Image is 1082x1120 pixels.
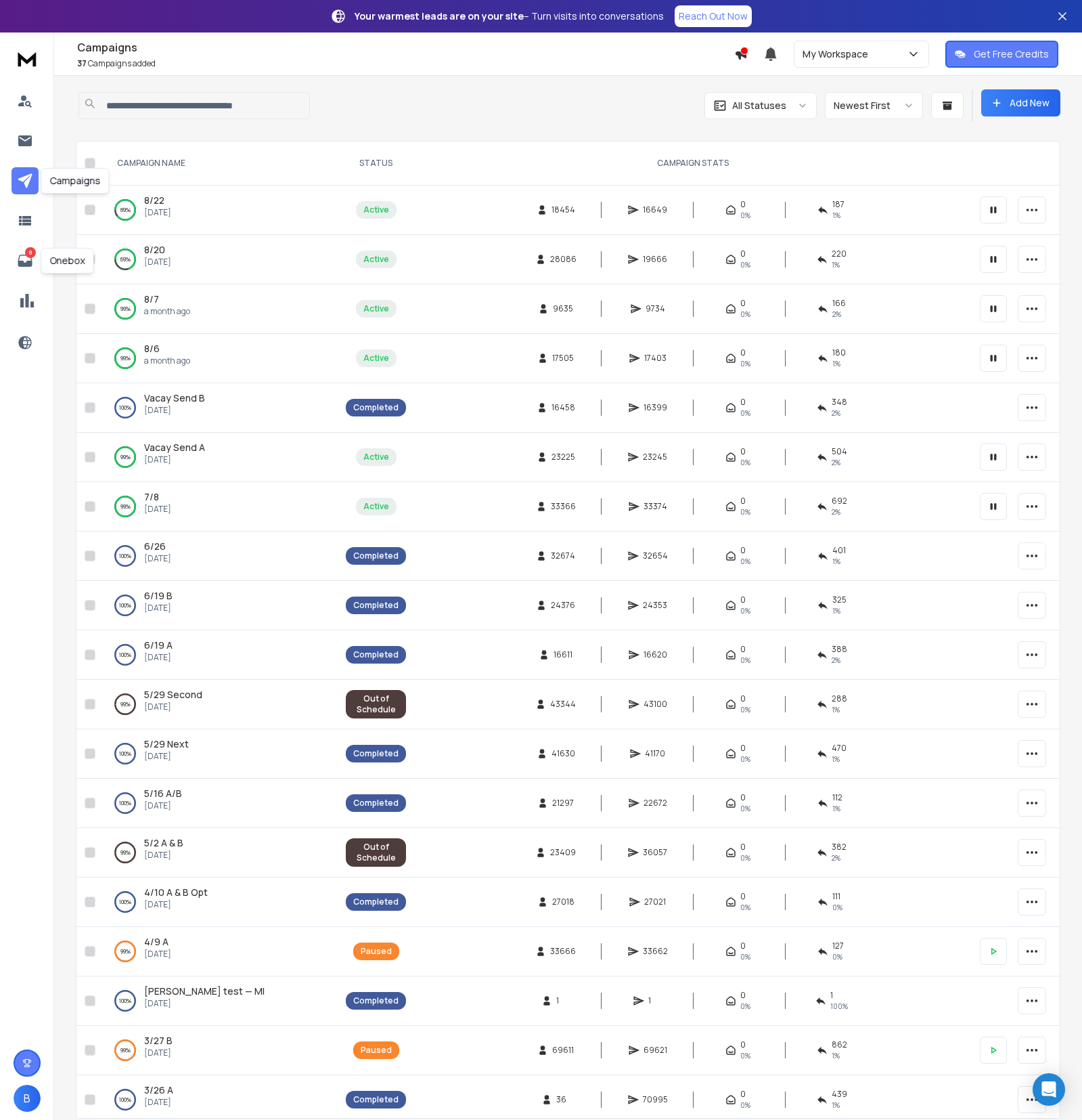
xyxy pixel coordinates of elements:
[144,652,173,663] p: [DATE]
[119,648,131,662] p: 100 %
[144,207,171,218] p: [DATE]
[144,356,190,366] p: a month ago
[353,798,399,809] div: Completed
[552,1045,574,1056] span: 69611
[643,847,667,858] span: 36057
[553,303,573,314] span: 9635
[832,545,846,556] span: 401
[144,243,165,257] a: 8/20
[101,680,338,729] td: 99%5/29 Second[DATE]
[832,902,842,913] span: 0 %
[740,693,746,704] span: 0
[144,194,164,207] a: 8/22
[550,946,576,957] span: 33666
[740,792,746,803] span: 0
[14,1085,41,1112] button: B
[552,798,574,809] span: 21297
[832,210,840,221] span: 1 %
[646,303,665,314] span: 9734
[832,1039,847,1050] span: 862
[144,405,205,416] p: [DATE]
[144,391,205,404] span: Vacay Send B
[832,259,840,270] span: 1 %
[832,358,840,369] span: 1 %
[945,41,1058,68] button: Get Free Credits
[740,842,746,853] span: 0
[144,1034,173,1047] span: 3/27 B
[832,644,847,655] span: 388
[101,729,338,779] td: 100%5/29 Next[DATE]
[740,556,750,567] span: 0%
[144,639,173,651] span: 6/19 A
[353,995,399,1006] div: Completed
[832,1089,847,1100] span: 439
[353,551,399,561] div: Completed
[144,540,166,553] a: 6/26
[144,1034,173,1048] a: 3/27 B
[101,1026,338,1075] td: 99%3/27 B[DATE]
[144,342,160,356] a: 8/6
[144,603,173,613] p: [DATE]
[101,433,338,482] td: 99%Vacay Send A[DATE]
[832,842,847,853] span: 382
[144,589,173,603] a: 6/19 B
[643,254,667,265] span: 19666
[144,194,164,207] span: 8/22
[740,1050,750,1061] span: 0%
[119,401,131,414] p: 100 %
[644,649,667,660] span: 16620
[740,210,750,221] span: 0%
[119,599,131,612] p: 100 %
[740,1039,746,1050] span: 0
[120,1043,131,1057] p: 99 %
[353,600,399,611] div: Completed
[144,490,159,503] span: 7/8
[101,284,338,334] td: 99%8/7a month ago
[551,551,575,561] span: 32674
[144,949,171,960] p: [DATE]
[119,994,131,1008] p: 100 %
[144,1097,173,1108] p: [DATE]
[554,649,572,660] span: 16611
[1033,1073,1065,1106] div: Open Intercom Messenger
[119,549,131,563] p: 100 %
[101,976,338,1026] td: 100%[PERSON_NAME] test — MI[DATE]
[643,946,668,957] span: 33662
[740,595,746,605] span: 0
[363,303,389,314] div: Active
[732,99,786,112] p: All Statuses
[120,203,131,217] p: 89 %
[740,298,746,309] span: 0
[144,454,205,465] p: [DATE]
[144,441,205,454] a: Vacay Send A
[740,655,750,666] span: 0%
[643,551,668,561] span: 32654
[832,941,844,951] span: 127
[120,351,131,365] p: 99 %
[643,452,667,462] span: 23245
[830,1001,848,1012] span: 100 %
[643,204,667,215] span: 16649
[361,1045,392,1056] div: Paused
[77,39,734,56] h1: Campaigns
[740,853,750,863] span: 0%
[144,935,168,948] span: 4/9 A
[551,501,576,512] span: 33366
[740,397,746,408] span: 0
[353,649,399,660] div: Completed
[644,1045,667,1056] span: 69621
[832,347,846,358] span: 180
[101,630,338,680] td: 100%6/19 A[DATE]
[832,891,840,902] span: 111
[144,800,182,811] p: [DATE]
[644,501,667,512] span: 33374
[144,1083,173,1096] span: 3/26 A
[101,482,338,532] td: 99%7/8[DATE]
[119,747,131,760] p: 100 %
[144,293,159,306] a: 8/7
[144,688,202,701] span: 5/29 Second
[144,553,171,564] p: [DATE]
